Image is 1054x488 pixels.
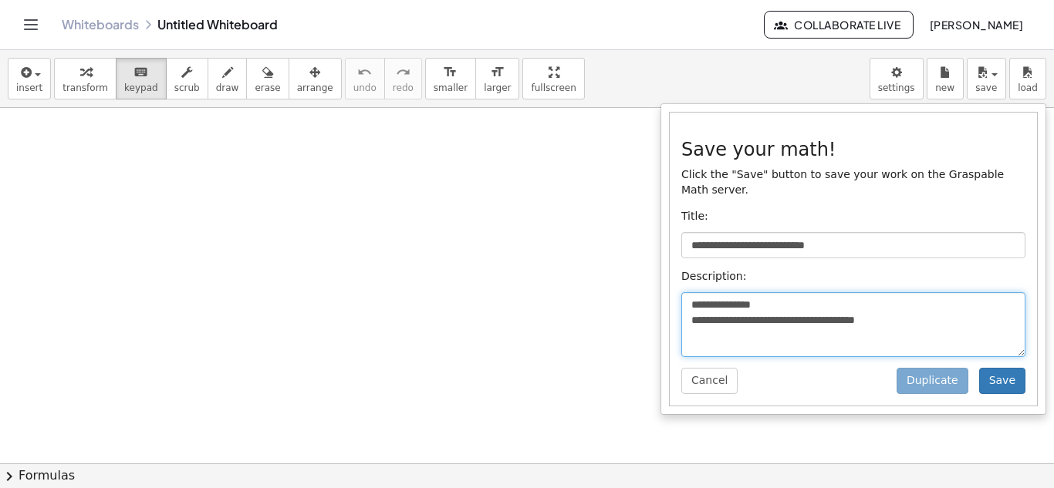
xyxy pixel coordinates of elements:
span: transform [62,82,108,93]
button: save [967,58,1006,99]
i: redo [396,63,410,82]
span: [PERSON_NAME] [929,18,1023,32]
h3: Save your math! [681,140,1025,160]
button: draw [208,58,248,99]
span: load [1018,82,1038,93]
span: save [975,82,997,93]
span: redo [393,82,414,93]
i: undo [357,63,372,82]
a: Whiteboards [62,17,139,32]
span: draw [216,82,239,93]
span: larger [484,82,511,93]
button: scrub [166,58,208,99]
button: [PERSON_NAME] [917,11,1035,39]
p: Description: [681,269,1025,284]
button: Cancel [681,368,738,394]
button: format_sizesmaller [425,58,476,99]
button: redoredo [384,58,422,99]
button: erase [246,58,289,99]
span: undo [353,82,377,93]
span: scrub [174,82,200,93]
button: arrange [289,58,342,99]
button: settings [870,58,924,99]
span: smaller [434,82,468,93]
span: arrange [297,82,333,93]
button: Duplicate [897,368,968,394]
span: insert [16,82,42,93]
button: fullscreen [522,58,584,99]
p: Title: [681,209,1025,224]
span: Collaborate Live [777,18,900,32]
button: new [927,58,964,99]
span: keypad [124,82,158,93]
i: format_size [443,63,458,82]
button: keyboardkeypad [116,58,167,99]
button: undoundo [345,58,385,99]
button: insert [8,58,51,99]
button: Toggle navigation [19,12,43,37]
span: fullscreen [531,82,576,93]
button: load [1009,58,1046,99]
button: Collaborate Live [764,11,914,39]
button: format_sizelarger [475,58,519,99]
i: format_size [490,63,505,82]
span: settings [878,82,915,93]
span: new [935,82,954,93]
button: transform [54,58,117,99]
i: keyboard [133,63,148,82]
button: Save [979,368,1025,394]
span: erase [255,82,280,93]
p: Click the "Save" button to save your work on the Graspable Math server. [681,167,1025,198]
